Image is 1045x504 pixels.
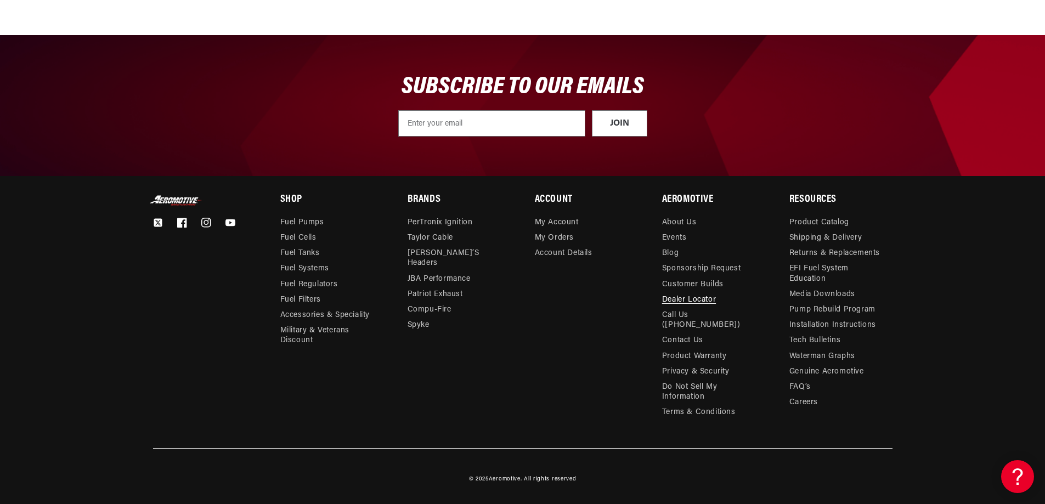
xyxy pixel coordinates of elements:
a: [PERSON_NAME]’s Headers [408,246,502,271]
a: Dealer Locator [662,292,716,308]
img: Aeromotive [149,195,204,206]
a: Waterman Graphs [789,349,855,364]
span: SUBSCRIBE TO OUR EMAILS [402,75,644,99]
a: Blog [662,246,679,261]
a: My Account [535,218,579,230]
a: Fuel Cells [280,230,317,246]
a: Product Warranty [662,349,727,364]
a: Shipping & Delivery [789,230,862,246]
a: Privacy & Security [662,364,730,380]
small: All rights reserved [524,476,576,482]
a: PerTronix Ignition [408,218,473,230]
a: Terms & Conditions [662,405,736,420]
a: Product Catalog [789,218,849,230]
a: Tech Bulletins [789,333,840,348]
a: Call Us ([PHONE_NUMBER]) [662,308,756,333]
button: JOIN [592,110,647,137]
a: Account Details [535,246,592,261]
input: Enter your email [398,110,585,137]
a: Pump Rebuild Program [789,302,875,318]
a: About Us [662,218,697,230]
a: Contact Us [662,333,703,348]
a: Sponsorship Request [662,261,741,276]
a: Compu-Fire [408,302,451,318]
a: Fuel Systems [280,261,329,276]
a: Genuine Aeromotive [789,364,864,380]
a: Fuel Pumps [280,218,324,230]
a: Accessories & Speciality [280,308,370,323]
a: FAQ’s [789,380,811,395]
a: Media Downloads [789,287,855,302]
a: Military & Veterans Discount [280,323,383,348]
a: EFI Fuel System Education [789,261,884,286]
a: Events [662,230,687,246]
a: Fuel Tanks [280,246,320,261]
a: Fuel Filters [280,292,321,308]
a: JBA Performance [408,271,471,287]
a: Do Not Sell My Information [662,380,756,405]
a: Taylor Cable [408,230,453,246]
a: Installation Instructions [789,318,876,333]
a: Customer Builds [662,277,724,292]
a: Fuel Regulators [280,277,338,292]
a: Spyke [408,318,430,333]
a: Careers [789,395,818,410]
a: Returns & Replacements [789,246,880,261]
small: © 2025 . [469,476,522,482]
a: Aeromotive [489,476,521,482]
a: Patriot Exhaust [408,287,463,302]
a: My Orders [535,230,574,246]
